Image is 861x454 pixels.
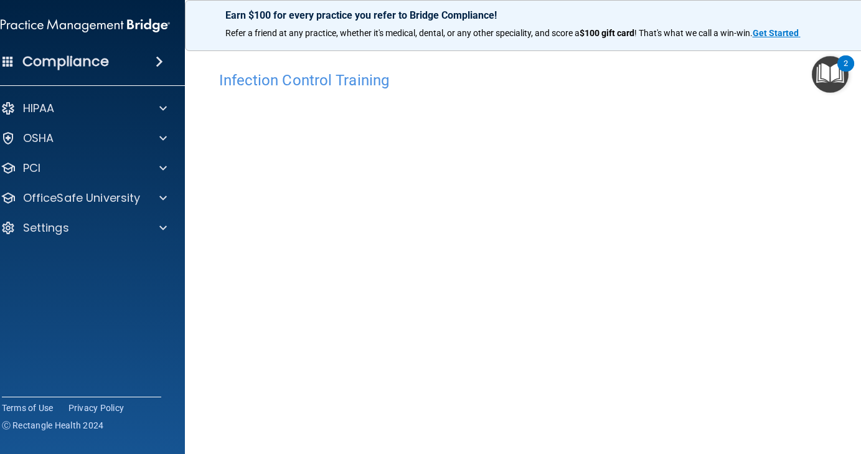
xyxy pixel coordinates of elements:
[844,64,848,80] div: 2
[23,161,40,176] p: PCI
[23,191,141,206] p: OfficeSafe University
[812,56,849,93] button: Open Resource Center, 2 new notifications
[634,28,753,38] span: ! That's what we call a win-win.
[580,28,634,38] strong: $100 gift card
[23,101,55,116] p: HIPAA
[1,220,167,235] a: Settings
[1,131,167,146] a: OSHA
[22,53,109,70] h4: Compliance
[1,101,167,116] a: HIPAA
[225,28,580,38] span: Refer a friend at any practice, whether it's medical, dental, or any other speciality, and score a
[753,28,799,38] strong: Get Started
[753,28,801,38] a: Get Started
[1,161,167,176] a: PCI
[1,191,167,206] a: OfficeSafe University
[23,220,69,235] p: Settings
[2,402,54,414] a: Terms of Use
[1,13,170,38] img: PMB logo
[225,9,835,21] p: Earn $100 for every practice you refer to Bridge Compliance!
[23,131,54,146] p: OSHA
[68,402,125,414] a: Privacy Policy
[219,72,842,88] h4: Infection Control Training
[2,419,104,432] span: Ⓒ Rectangle Health 2024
